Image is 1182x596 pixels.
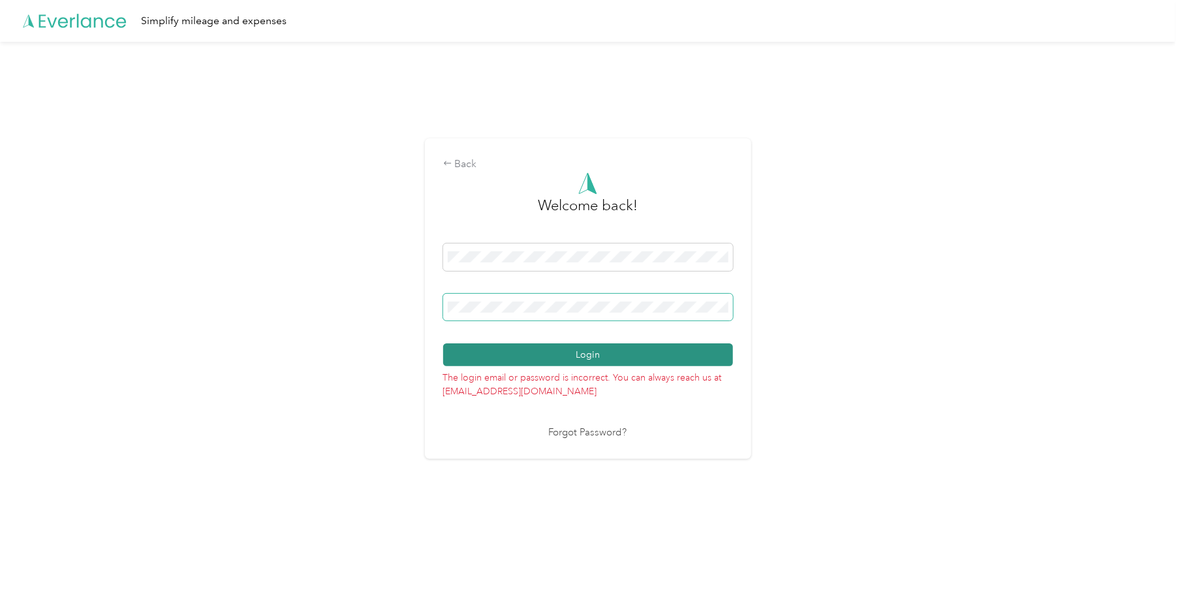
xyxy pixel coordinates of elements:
a: Forgot Password? [549,426,627,441]
h3: greeting [538,195,638,230]
p: The login email or password is incorrect. You can always reach us at [EMAIL_ADDRESS][DOMAIN_NAME] [443,366,733,398]
div: Simplify mileage and expenses [141,13,287,29]
button: Login [443,343,733,366]
div: Back [443,157,733,172]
